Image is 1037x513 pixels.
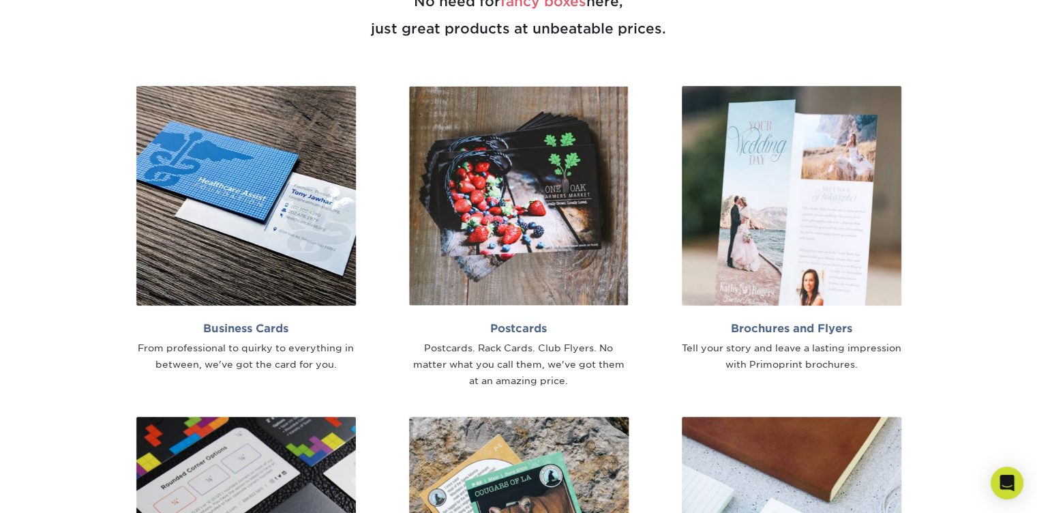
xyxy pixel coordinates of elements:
[991,467,1023,499] div: Open Intercom Messenger
[136,340,356,373] div: From professional to quirky to everything in between, we've got the card for you.
[409,322,629,335] h2: Postcards
[136,86,356,306] img: Business Cards
[409,340,629,389] div: Postcards. Rack Cards. Club Flyers. No matter what you call them, we've got them at an amazing pr...
[682,86,901,306] img: Brochures and Flyers
[393,86,645,390] a: Postcards Postcards. Rack Cards. Club Flyers. No matter what you call them, we've got them at an ...
[665,86,918,373] a: Brochures and Flyers Tell your story and leave a lasting impression with Primoprint brochures.
[682,322,901,335] h2: Brochures and Flyers
[682,340,901,373] div: Tell your story and leave a lasting impression with Primoprint brochures.
[120,86,372,373] a: Business Cards From professional to quirky to everything in between, we've got the card for you.
[409,86,629,306] img: Postcards
[136,322,356,335] h2: Business Cards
